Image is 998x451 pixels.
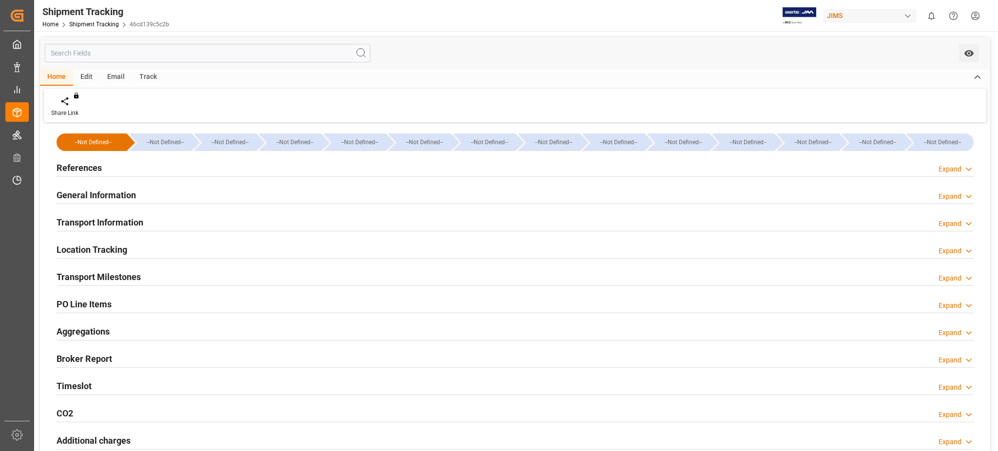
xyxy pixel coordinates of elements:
div: Expand [939,164,961,174]
h2: CO2 [57,407,73,420]
div: Expand [939,301,961,311]
div: Track [132,69,164,86]
div: Email [100,69,132,86]
a: Shipment Tracking [69,21,119,28]
div: --Not Defined-- [906,133,974,151]
div: --Not Defined-- [57,133,127,151]
div: Shipment Tracking [42,4,169,19]
div: Home [40,69,73,86]
div: --Not Defined-- [851,133,904,151]
div: --Not Defined-- [269,133,321,151]
a: Home [42,21,58,28]
h2: Location Tracking [57,243,127,256]
div: --Not Defined-- [453,133,516,151]
h2: Aggregations [57,325,110,338]
div: --Not Defined-- [463,133,516,151]
div: Expand [939,246,961,256]
div: JIMS [823,9,917,23]
button: show 0 new notifications [921,5,942,27]
div: --Not Defined-- [518,133,580,151]
div: --Not Defined-- [647,133,710,151]
div: --Not Defined-- [842,133,904,151]
img: Exertis%20JAM%20-%20Email%20Logo.jpg_1722504956.jpg [783,7,816,24]
div: --Not Defined-- [204,133,256,151]
button: open menu [959,44,979,62]
div: --Not Defined-- [324,133,386,151]
div: Expand [939,328,961,338]
div: --Not Defined-- [777,133,839,151]
h2: Transport Milestones [57,270,141,283]
h2: Timeslot [57,379,92,393]
h2: Additional charges [57,434,131,447]
div: --Not Defined-- [592,133,645,151]
div: --Not Defined-- [528,133,580,151]
button: Help Center [942,5,964,27]
div: --Not Defined-- [259,133,321,151]
div: --Not Defined-- [582,133,645,151]
button: JIMS [823,6,921,25]
div: Expand [939,273,961,283]
div: Expand [939,382,961,393]
div: --Not Defined-- [722,133,774,151]
div: --Not Defined-- [787,133,839,151]
h2: Broker Report [57,352,112,365]
div: Expand [939,219,961,229]
div: --Not Defined-- [333,133,386,151]
div: --Not Defined-- [139,133,192,151]
div: Expand [939,410,961,420]
div: --Not Defined-- [916,133,969,151]
h2: References [57,161,102,174]
h2: General Information [57,188,136,202]
div: --Not Defined-- [129,133,192,151]
div: --Not Defined-- [657,133,710,151]
input: Search Fields [45,44,370,62]
div: --Not Defined-- [194,133,256,151]
h2: Transport Information [57,216,143,229]
div: Expand [939,191,961,202]
div: Expand [939,355,961,365]
div: Edit [73,69,100,86]
div: --Not Defined-- [398,133,451,151]
div: --Not Defined-- [388,133,451,151]
div: --Not Defined-- [712,133,774,151]
h2: PO Line Items [57,298,112,311]
div: --Not Defined-- [66,133,120,151]
div: Expand [939,437,961,447]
